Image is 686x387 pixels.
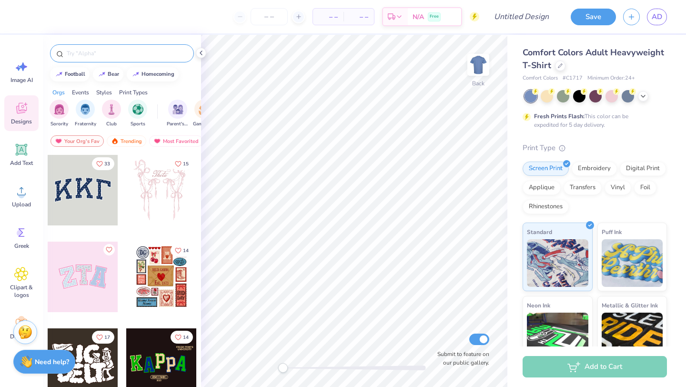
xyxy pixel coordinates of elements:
label: Submit to feature on our public gallery. [432,350,489,367]
input: Untitled Design [486,7,556,26]
div: Styles [96,88,112,97]
button: homecoming [127,67,179,81]
img: trend_line.gif [132,71,140,77]
img: Fraternity Image [80,104,91,115]
span: Club [106,121,117,128]
img: Sports Image [132,104,143,115]
span: Comfort Colors Adult Heavyweight T-Shirt [523,47,664,71]
span: 14 [183,335,189,340]
input: Try "Alpha" [66,49,188,58]
div: Vinyl [605,181,631,195]
div: Orgs [52,88,65,97]
div: Transfers [564,181,602,195]
button: Save [571,9,616,25]
img: Neon Ink [527,313,588,360]
div: filter for Club [102,100,121,128]
button: filter button [128,100,147,128]
span: Upload [12,201,31,208]
span: AD [652,11,662,22]
img: trend_line.gif [55,71,63,77]
div: Rhinestones [523,200,569,214]
span: – – [319,12,338,22]
strong: Need help? [35,357,69,367]
span: Game Day [193,121,215,128]
div: homecoming [141,71,174,77]
span: – – [349,12,368,22]
div: Print Type [523,143,667,153]
span: Comfort Colors [523,74,558,82]
div: filter for Sports [128,100,147,128]
div: filter for Sorority [50,100,69,128]
span: Puff Ink [602,227,622,237]
span: Designs [11,118,32,125]
button: Like [171,244,193,257]
div: filter for Fraternity [75,100,96,128]
button: Like [103,244,115,255]
span: Clipart & logos [6,284,37,299]
span: Greek [14,242,29,250]
span: Minimum Order: 24 + [587,74,635,82]
div: Print Types [119,88,148,97]
div: Screen Print [523,162,569,176]
span: Image AI [10,76,33,84]
img: trend_line.gif [98,71,106,77]
img: Standard [527,239,588,287]
div: Trending [107,135,146,147]
div: Applique [523,181,561,195]
div: Digital Print [620,162,666,176]
div: Embroidery [572,162,617,176]
span: Sorority [50,121,68,128]
img: most_fav.gif [153,138,161,144]
img: trending.gif [111,138,119,144]
span: Fraternity [75,121,96,128]
img: most_fav.gif [55,138,62,144]
div: Your Org's Fav [50,135,104,147]
div: Foil [634,181,656,195]
div: Most Favorited [149,135,203,147]
button: filter button [50,100,69,128]
span: Decorate [10,333,33,340]
img: Game Day Image [199,104,210,115]
span: Parent's Weekend [167,121,189,128]
span: 33 [104,162,110,166]
button: Like [171,157,193,170]
a: AD [647,9,667,25]
div: Events [72,88,89,97]
img: Back [469,55,488,74]
button: football [50,67,90,81]
button: filter button [75,100,96,128]
span: N/A [413,12,424,22]
span: 15 [183,162,189,166]
div: Accessibility label [278,363,288,373]
button: filter button [102,100,121,128]
div: filter for Parent's Weekend [167,100,189,128]
img: Puff Ink [602,239,663,287]
span: Free [430,13,439,20]
img: Club Image [106,104,117,115]
button: Like [171,331,193,344]
button: Like [92,157,114,170]
div: bear [108,71,119,77]
div: football [65,71,85,77]
span: Sports [131,121,145,128]
img: Metallic & Glitter Ink [602,313,663,360]
span: # C1717 [563,74,583,82]
button: filter button [193,100,215,128]
div: Back [472,79,484,88]
span: Standard [527,227,552,237]
img: Parent's Weekend Image [172,104,183,115]
input: – – [251,8,288,25]
span: Neon Ink [527,300,550,310]
span: Metallic & Glitter Ink [602,300,658,310]
span: Add Text [10,159,33,167]
span: 17 [104,335,110,340]
button: filter button [167,100,189,128]
div: This color can be expedited for 5 day delivery. [534,112,651,129]
div: filter for Game Day [193,100,215,128]
img: Sorority Image [54,104,65,115]
span: 14 [183,248,189,253]
strong: Fresh Prints Flash: [534,112,585,120]
button: bear [93,67,123,81]
button: Like [92,331,114,344]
